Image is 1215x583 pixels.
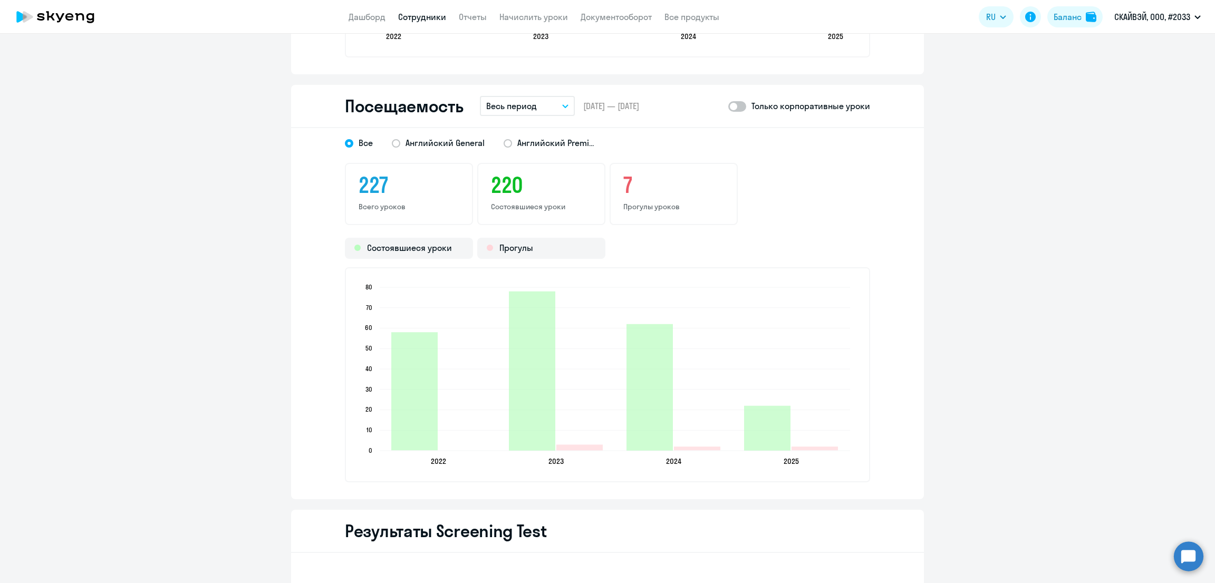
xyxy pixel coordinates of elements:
[979,6,1014,27] button: RU
[674,446,720,450] path: 2024-07-13T21:00:00.000Z Прогулы 2
[365,365,372,373] text: 40
[1114,11,1190,23] p: СКАЙВЭЙ, ООО, #2033
[345,95,463,116] h2: Посещаемость
[345,238,473,259] div: Состоявшиеся уроки
[367,426,372,434] text: 10
[345,520,547,541] h2: Результаты Screening Test
[623,172,724,198] h3: 7
[365,344,372,352] text: 50
[491,202,592,211] p: Состоявшиеся уроки
[1086,12,1096,22] img: balance
[1054,11,1082,23] div: Баланс
[365,324,372,332] text: 60
[509,291,555,451] path: 2023-10-25T21:00:00.000Z Состоявшиеся уроки 78
[459,12,487,22] a: Отчеты
[784,456,799,466] text: 2025
[480,96,575,116] button: Весь период
[391,332,438,450] path: 2022-12-27T21:00:00.000Z Состоявшиеся уроки 58
[533,32,548,41] text: 2023
[792,446,838,450] path: 2025-06-25T21:00:00.000Z Прогулы 2
[556,444,603,450] path: 2023-10-25T21:00:00.000Z Прогулы 3
[386,32,401,41] text: 2022
[365,385,372,393] text: 30
[491,172,592,198] h3: 220
[517,137,596,149] span: Английский Premium
[828,32,843,41] text: 2025
[365,283,372,291] text: 80
[349,12,385,22] a: Дашборд
[1047,6,1103,27] button: Балансbalance
[406,137,485,149] span: Английский General
[744,406,790,451] path: 2025-06-25T21:00:00.000Z Состоявшиеся уроки 22
[681,32,696,41] text: 2024
[623,202,724,211] p: Прогулы уроков
[751,100,870,112] p: Только корпоративные уроки
[664,12,719,22] a: Все продукты
[626,324,673,451] path: 2024-07-13T21:00:00.000Z Состоявшиеся уроки 62
[359,202,459,211] p: Всего уроков
[477,238,605,259] div: Прогулы
[431,456,446,466] text: 2022
[486,100,537,112] p: Весь период
[369,446,372,454] text: 0
[986,11,996,23] span: RU
[583,100,639,112] span: [DATE] — [DATE]
[666,456,681,466] text: 2024
[366,304,372,312] text: 70
[398,12,446,22] a: Сотрудники
[1109,4,1206,30] button: СКАЙВЭЙ, ООО, #2033
[581,12,652,22] a: Документооборот
[359,172,459,198] h3: 227
[548,456,564,466] text: 2023
[499,12,568,22] a: Начислить уроки
[353,137,373,149] span: Все
[365,405,372,413] text: 20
